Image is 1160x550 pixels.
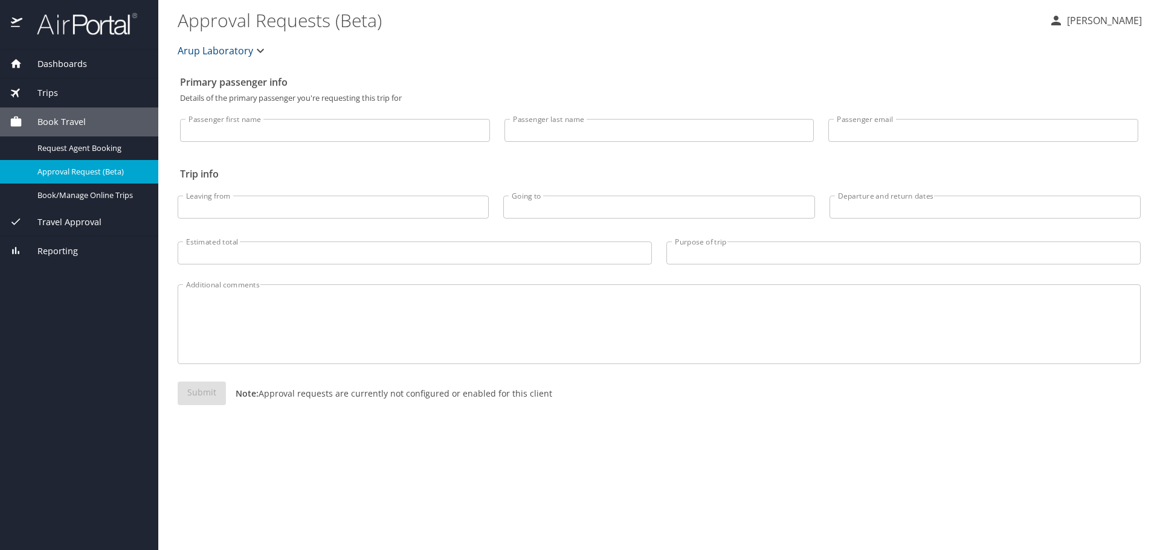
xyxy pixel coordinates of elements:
[24,12,137,36] img: airportal-logo.png
[178,1,1039,39] h1: Approval Requests (Beta)
[1044,10,1147,31] button: [PERSON_NAME]
[236,388,259,399] strong: Note:
[22,216,101,229] span: Travel Approval
[37,190,144,201] span: Book/Manage Online Trips
[22,245,78,258] span: Reporting
[178,42,253,59] span: Arup Laboratory
[173,39,272,63] button: Arup Laboratory
[1063,13,1142,28] p: [PERSON_NAME]
[37,166,144,177] span: Approval Request (Beta)
[180,164,1138,184] h2: Trip info
[22,86,58,100] span: Trips
[226,387,552,400] p: Approval requests are currently not configured or enabled for this client
[22,57,87,71] span: Dashboards
[180,72,1138,92] h2: Primary passenger info
[22,115,86,129] span: Book Travel
[37,142,144,154] span: Request Agent Booking
[11,12,24,36] img: icon-airportal.png
[180,94,1138,102] p: Details of the primary passenger you're requesting this trip for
